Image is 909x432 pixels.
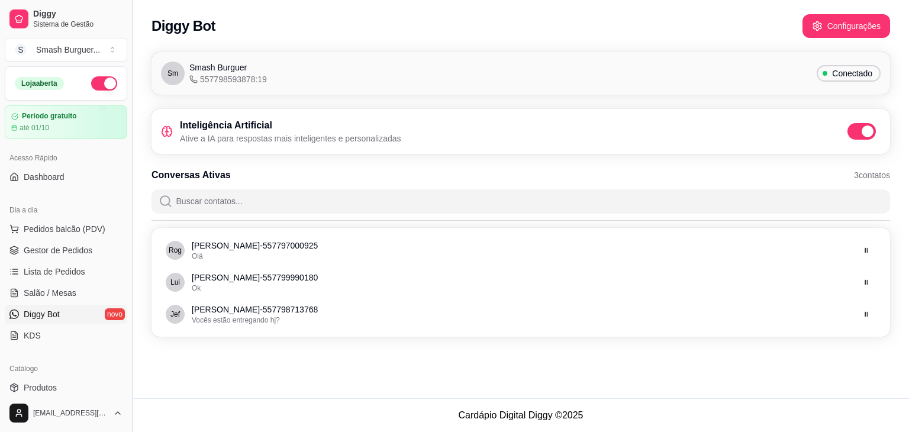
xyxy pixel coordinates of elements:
h2: Diggy Bot [151,17,215,36]
span: Salão / Mesas [24,287,76,299]
a: Período gratuitoaté 01/10 [5,105,127,139]
span: Smash Burguer [189,62,247,73]
p: [PERSON_NAME] - 557799990180 [192,272,852,283]
a: Salão / Mesas [5,283,127,302]
span: Dashboard [24,171,65,183]
span: Vocês estão entregando hj? [192,316,280,324]
span: KDS [24,330,41,341]
span: 3 contatos [854,169,890,181]
a: KDS [5,326,127,345]
a: Dashboard [5,167,127,186]
a: Gestor de Pedidos [5,241,127,260]
div: Dia a dia [5,201,127,220]
span: Luis Eduardo [170,278,180,287]
span: Pedidos balcão (PDV) [24,223,105,235]
a: Diggy Botnovo [5,305,127,324]
div: Smash Burguer ... [36,44,100,56]
a: Produtos [5,378,127,397]
span: Produtos [24,382,57,394]
span: S [15,44,27,56]
button: Pedidos balcão (PDV) [5,220,127,238]
span: 557798593878:19 [189,73,267,85]
button: Select a team [5,38,127,62]
article: Período gratuito [22,112,77,121]
a: DiggySistema de Gestão [5,5,127,33]
span: Gestor de Pedidos [24,244,92,256]
div: Catálogo [5,359,127,378]
div: Acesso Rápido [5,149,127,167]
span: Conectado [827,67,877,79]
input: Buscar contatos... [173,189,883,213]
h3: Inteligência Artificial [180,118,401,133]
button: Configurações [802,14,890,38]
button: Alterar Status [91,76,117,91]
span: Sistema de Gestão [33,20,123,29]
span: Sm [167,69,178,78]
div: Loja aberta [15,77,64,90]
span: Roger Araújo [169,246,182,255]
article: até 01/10 [20,123,49,133]
span: Jeferson Henrique [170,310,180,319]
footer: Cardápio Digital Diggy © 2025 [133,398,909,432]
p: [PERSON_NAME] - 557798713768 [192,304,852,315]
span: [EMAIL_ADDRESS][DOMAIN_NAME] [33,408,108,418]
p: [PERSON_NAME] - 557797000925 [192,240,852,252]
p: Ative a IA para respostas mais inteligentes e personalizadas [180,133,401,144]
span: Diggy Bot [24,308,60,320]
h3: Conversas Ativas [151,168,231,182]
button: [EMAIL_ADDRESS][DOMAIN_NAME] [5,399,127,427]
span: Diggy [33,9,123,20]
span: Lista de Pedidos [24,266,85,278]
span: Ok [192,284,201,292]
span: Olá [192,252,203,260]
a: Lista de Pedidos [5,262,127,281]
